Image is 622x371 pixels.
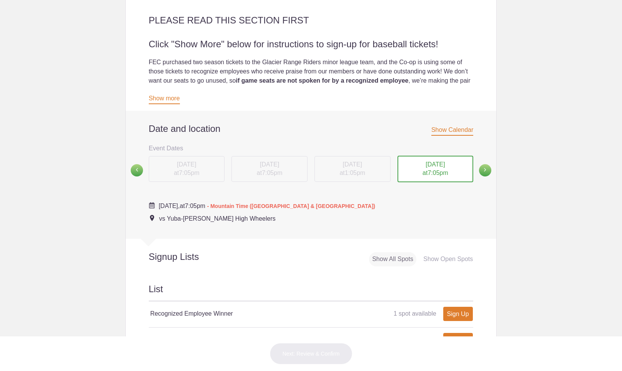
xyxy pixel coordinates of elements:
span: 7:05pm [427,170,448,176]
div: FEC purchased two season tickets to the Glacier Range Riders minor league team, and the Co-op is ... [149,58,474,95]
strong: if game seats are not spoken for by a recognized employee [236,77,408,84]
h4: Unclaimed Tickets Drawing [150,335,311,344]
h3: Event Dates [149,142,474,154]
a: Show more [149,95,180,104]
h2: Date and location [149,123,474,135]
img: Cal purple [149,202,155,208]
span: Show Calendar [431,126,473,136]
span: [DATE], [159,203,180,209]
h2: Click "Show More" below for instructions to sign-up for baseball tickets! [149,38,474,50]
img: Event location [150,215,154,221]
span: [DATE] [426,161,445,168]
button: [DATE] at7:05pm [397,155,474,183]
span: vs Yuba-[PERSON_NAME] High Wheelers [159,215,276,222]
a: Sign Up [443,307,473,321]
a: Sign Up [443,333,473,347]
div: Show All Spots [369,252,416,266]
button: Next: Review & Confirm [270,343,353,364]
h2: List [149,283,474,301]
span: 1 spot available [394,310,436,317]
span: 7:05pm [185,203,205,209]
h4: Recognized Employee Winner [150,309,311,318]
h2: Signup Lists [126,251,249,263]
div: at [397,156,474,183]
span: - Mountain Time ([GEOGRAPHIC_DATA] & [GEOGRAPHIC_DATA]) [207,203,375,209]
div: Show Open Spots [420,252,476,266]
span: at [159,203,375,209]
h2: PLEASE READ THIS SECTION FIRST [149,15,474,26]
